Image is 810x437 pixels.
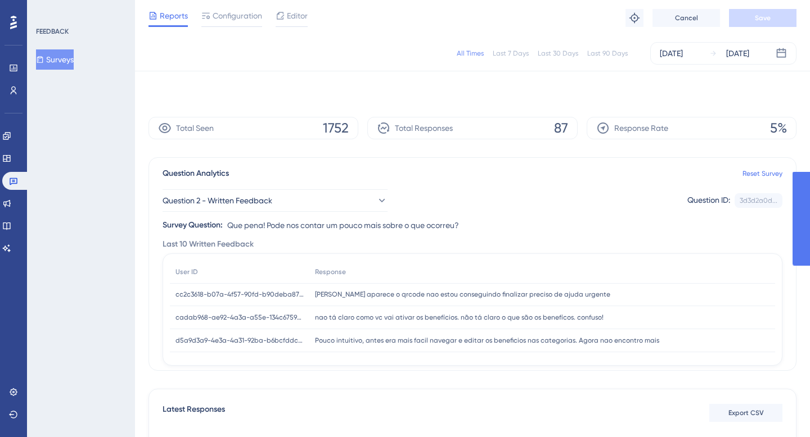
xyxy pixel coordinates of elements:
[315,290,610,299] span: [PERSON_NAME] aparece o qrcode nao estou conseguindo finalizar preciso de ajuda urgente
[163,194,272,207] span: Question 2 - Written Feedback
[755,13,771,22] span: Save
[457,49,484,58] div: All Times
[287,9,308,22] span: Editor
[742,169,782,178] a: Reset Survey
[315,313,604,322] span: nao tá claro como vc vai ativar os benefícios. não tá claro o que são os benefícos. confuso!
[175,267,198,276] span: User ID
[587,49,628,58] div: Last 90 Days
[538,49,578,58] div: Last 30 Days
[740,196,777,205] div: 3d3d2a0d...
[763,393,796,426] iframe: UserGuiding AI Assistant Launcher
[315,336,659,345] span: Pouco intuitivo, antes era mais facil navegar e editar os beneficios nas categorias. Agora nao en...
[652,9,720,27] button: Cancel
[728,408,764,417] span: Export CSV
[227,219,459,232] span: Que pena! Pode nos contar um pouco mais sobre o que ocorreu?
[614,121,668,135] span: Response Rate
[163,219,223,232] div: Survey Question:
[395,121,453,135] span: Total Responses
[163,189,388,212] button: Question 2 - Written Feedback
[36,27,69,36] div: FEEDBACK
[770,119,787,137] span: 5%
[163,167,229,180] span: Question Analytics
[36,49,74,70] button: Surveys
[315,267,346,276] span: Response
[726,47,749,60] div: [DATE]
[675,13,698,22] span: Cancel
[660,47,683,60] div: [DATE]
[493,49,529,58] div: Last 7 Days
[160,9,188,22] span: Reports
[175,313,304,322] span: cadab968-ae92-4a3a-a55e-134c67598cfd
[175,336,304,345] span: d5a9d3a9-4e3a-4a31-92ba-b6bcfddc4744
[687,193,730,208] div: Question ID:
[175,290,304,299] span: cc2c3618-b07a-4f57-90fd-b90deba872a3
[729,9,796,27] button: Save
[163,403,225,423] span: Latest Responses
[176,121,214,135] span: Total Seen
[554,119,568,137] span: 87
[709,404,782,422] button: Export CSV
[163,238,254,251] span: Last 10 Written Feedback
[323,119,349,137] span: 1752
[213,9,262,22] span: Configuration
